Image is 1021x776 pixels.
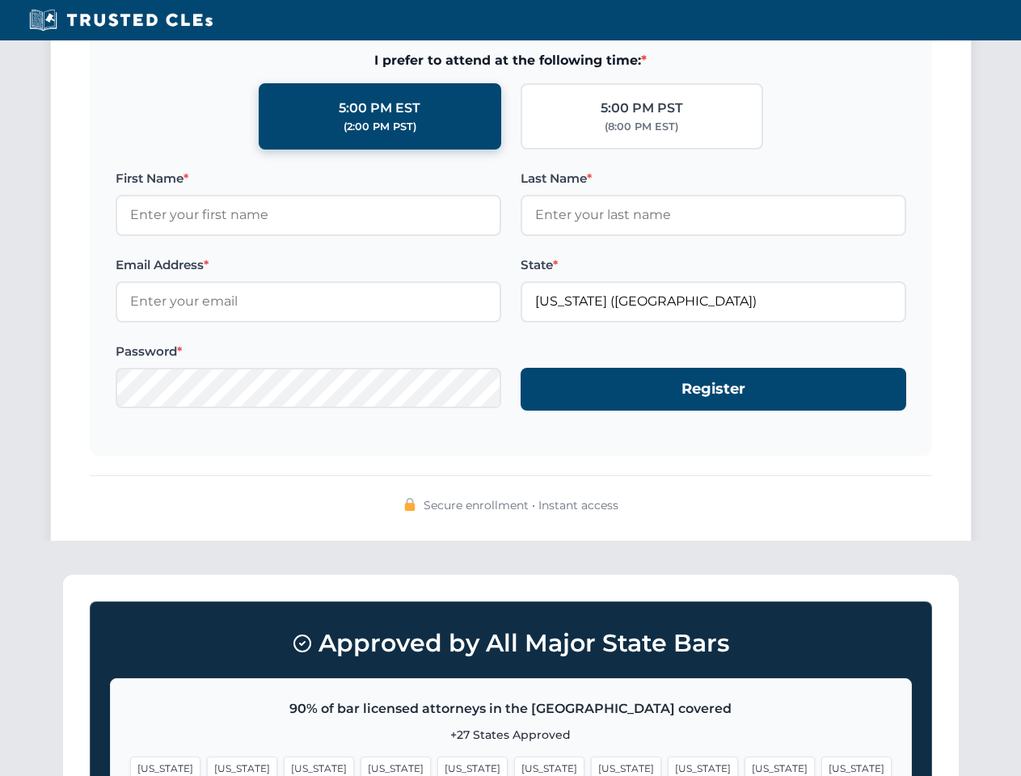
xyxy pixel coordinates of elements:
[521,281,906,322] input: Florida (FL)
[424,496,618,514] span: Secure enrollment • Instant access
[116,169,501,188] label: First Name
[344,119,416,135] div: (2:00 PM PST)
[130,726,892,744] p: +27 States Approved
[116,195,501,235] input: Enter your first name
[339,98,420,119] div: 5:00 PM EST
[521,255,906,275] label: State
[116,342,501,361] label: Password
[116,281,501,322] input: Enter your email
[110,622,912,665] h3: Approved by All Major State Bars
[116,50,906,71] span: I prefer to attend at the following time:
[601,98,683,119] div: 5:00 PM PST
[130,698,892,719] p: 90% of bar licensed attorneys in the [GEOGRAPHIC_DATA] covered
[521,169,906,188] label: Last Name
[521,195,906,235] input: Enter your last name
[24,8,217,32] img: Trusted CLEs
[605,119,678,135] div: (8:00 PM EST)
[521,368,906,411] button: Register
[403,498,416,511] img: 🔒
[116,255,501,275] label: Email Address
